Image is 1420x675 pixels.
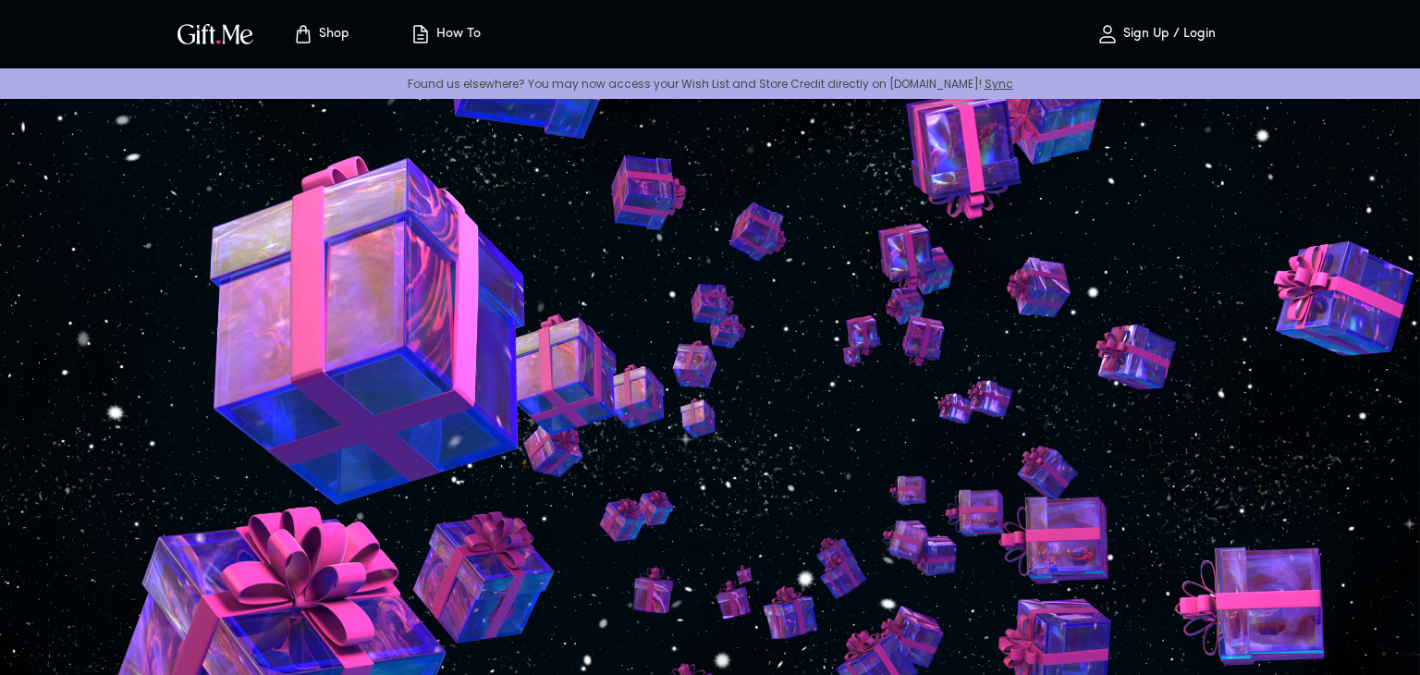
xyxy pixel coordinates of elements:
[172,23,259,45] button: GiftMe Logo
[15,76,1405,92] p: Found us elsewhere? You may now access your Wish List and Store Credit directly on [DOMAIN_NAME]!
[1119,27,1216,43] p: Sign Up / Login
[1063,5,1248,64] button: Sign Up / Login
[314,27,349,43] p: Shop
[985,76,1013,92] a: Sync
[270,5,372,64] button: Store page
[432,27,481,43] p: How To
[394,5,496,64] button: How To
[174,20,257,47] img: GiftMe Logo
[410,23,432,45] img: how-to.svg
